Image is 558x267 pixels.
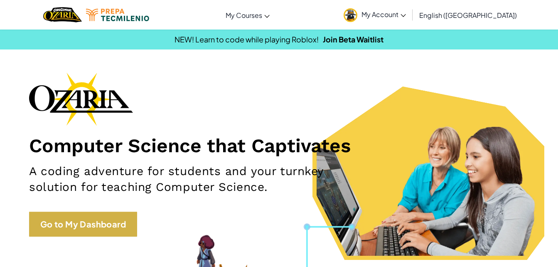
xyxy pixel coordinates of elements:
h2: A coding adventure for students and your turnkey solution for teaching Computer Science. [29,163,364,195]
a: Go to My Dashboard [29,212,137,237]
img: Home [43,6,82,23]
span: My Courses [226,11,262,20]
a: Ozaria by CodeCombat logo [43,6,82,23]
a: Join Beta Waitlist [323,35,383,44]
span: English ([GEOGRAPHIC_DATA]) [419,11,517,20]
a: My Courses [221,4,274,26]
a: My Account [339,2,410,28]
span: My Account [361,10,406,19]
h1: Computer Science that Captivates [29,134,529,157]
a: English ([GEOGRAPHIC_DATA]) [415,4,521,26]
img: Ozaria branding logo [29,72,133,126]
span: NEW! Learn to code while playing Roblox! [175,35,319,44]
img: Tecmilenio logo [86,9,149,21]
img: avatar [344,8,357,22]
